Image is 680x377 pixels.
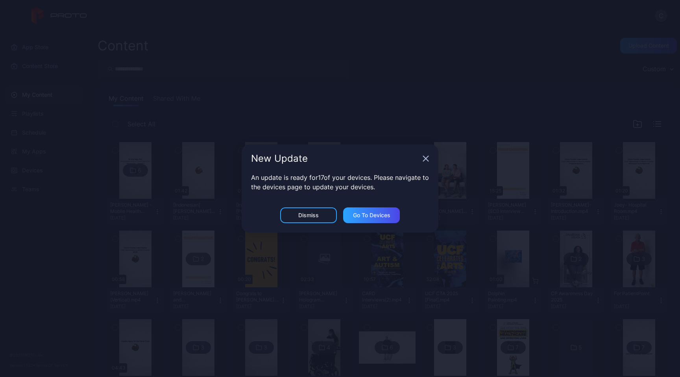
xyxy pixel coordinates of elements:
p: An update is ready for 17 of your devices. Please navigate to the devices page to update your dev... [251,173,429,192]
div: New Update [251,154,419,163]
div: Go to devices [353,212,390,218]
button: Go to devices [343,207,400,223]
div: Dismiss [298,212,319,218]
button: Dismiss [280,207,337,223]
